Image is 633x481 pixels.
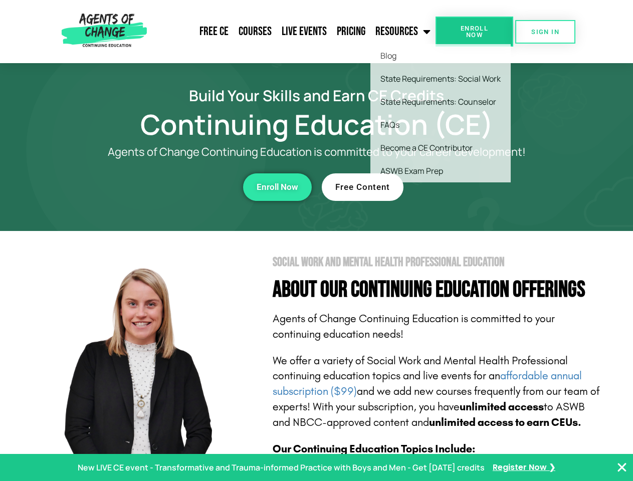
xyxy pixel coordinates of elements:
b: Our Continuing Education Topics Include: [273,442,475,455]
b: unlimited access to earn CEUs. [429,416,581,429]
nav: Menu [151,19,436,44]
span: Enroll Now [257,183,298,191]
p: We offer a variety of Social Work and Mental Health Professional continuing education topics and ... [273,353,602,430]
a: Register Now ❯ [493,460,555,475]
a: Resources [370,19,436,44]
a: State Requirements: Counselor [370,90,511,113]
a: Enroll Now [436,17,513,47]
p: Agents of Change Continuing Education is committed to your career development! [71,146,562,158]
b: unlimited access [460,400,544,413]
a: FAQs [370,113,511,136]
a: Pricing [332,19,370,44]
span: Free Content [335,183,390,191]
h4: About Our Continuing Education Offerings [273,279,602,301]
a: Enroll Now [243,173,312,201]
a: Free CE [194,19,234,44]
h2: Build Your Skills and Earn CE Credits [31,88,602,103]
h2: Social Work and Mental Health Professional Education [273,256,602,269]
a: ASWB Exam Prep [370,159,511,182]
a: Become a CE Contributor [370,136,511,159]
a: Free Content [322,173,403,201]
a: SIGN IN [515,20,575,44]
span: SIGN IN [531,29,559,35]
a: State Requirements: Social Work [370,67,511,90]
a: Courses [234,19,277,44]
span: Agents of Change Continuing Education is committed to your continuing education needs! [273,312,555,341]
button: Close Banner [616,461,628,473]
span: Enroll Now [452,25,497,38]
ul: Resources [370,44,511,182]
p: New LIVE CE event - Transformative and Trauma-informed Practice with Boys and Men - Get [DATE] cr... [78,460,485,475]
a: Blog [370,44,511,67]
a: Live Events [277,19,332,44]
h1: Continuing Education (CE) [31,113,602,136]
